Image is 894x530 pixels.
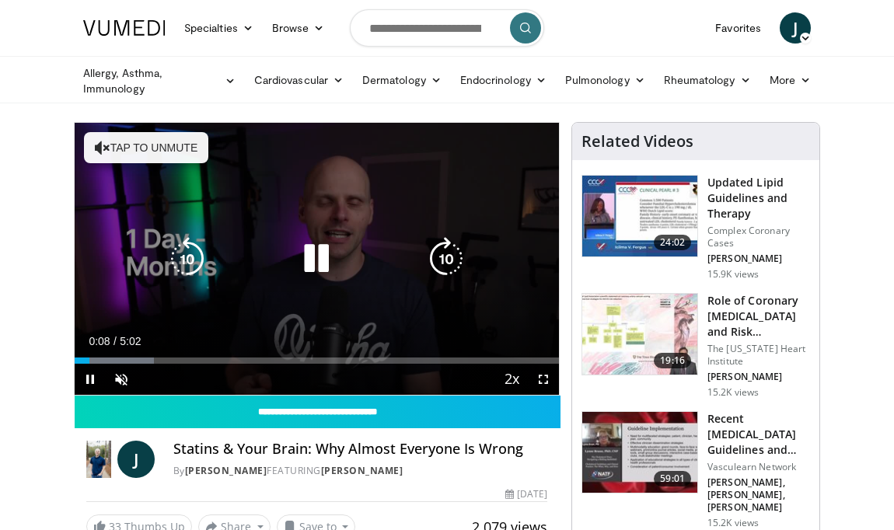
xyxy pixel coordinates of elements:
[120,335,141,347] span: 5:02
[83,20,166,36] img: VuMedi Logo
[528,364,559,395] button: Fullscreen
[75,357,559,364] div: Progress Bar
[707,268,759,281] p: 15.9K views
[780,12,811,44] a: J
[707,175,810,221] h3: Updated Lipid Guidelines and Therapy
[581,293,810,399] a: 19:16 Role of Coronary [MEDICAL_DATA] and Risk Stratification The [US_STATE] Heart Institute [PER...
[556,65,655,96] a: Pulmonology
[706,12,770,44] a: Favorites
[582,176,697,256] img: 77f671eb-9394-4acc-bc78-a9f077f94e00.150x105_q85_crop-smart_upscale.jpg
[75,123,559,395] video-js: Video Player
[707,225,810,249] p: Complex Coronary Cases
[175,12,263,44] a: Specialties
[655,65,760,96] a: Rheumatology
[245,65,353,96] a: Cardiovascular
[654,235,691,250] span: 24:02
[173,441,547,458] h4: Statins & Your Brain: Why Almost Everyone Is Wrong
[707,411,810,458] h3: Recent [MEDICAL_DATA] Guidelines and Integration into Clinical Practice
[74,65,245,96] a: Allergy, Asthma, Immunology
[707,517,759,529] p: 15.2K views
[113,335,117,347] span: /
[106,364,137,395] button: Unmute
[581,175,810,281] a: 24:02 Updated Lipid Guidelines and Therapy Complex Coronary Cases [PERSON_NAME] 15.9K views
[581,132,693,151] h4: Related Videos
[707,293,810,340] h3: Role of Coronary [MEDICAL_DATA] and Risk Stratification
[760,65,820,96] a: More
[582,412,697,493] img: 87825f19-cf4c-4b91-bba1-ce218758c6bb.150x105_q85_crop-smart_upscale.jpg
[707,386,759,399] p: 15.2K views
[321,464,403,477] a: [PERSON_NAME]
[497,364,528,395] button: Playback Rate
[84,132,208,163] button: Tap to unmute
[173,464,547,478] div: By FEATURING
[707,253,810,265] p: [PERSON_NAME]
[581,411,810,529] a: 59:01 Recent [MEDICAL_DATA] Guidelines and Integration into Clinical Practice Vasculearn Network ...
[707,476,810,514] p: [PERSON_NAME], [PERSON_NAME], [PERSON_NAME]
[707,461,810,473] p: Vasculearn Network
[707,343,810,368] p: The [US_STATE] Heart Institute
[654,471,691,486] span: 59:01
[185,464,267,477] a: [PERSON_NAME]
[75,364,106,395] button: Pause
[451,65,556,96] a: Endocrinology
[117,441,155,478] a: J
[89,335,110,347] span: 0:08
[86,441,111,478] img: Dr. Jordan Rennicke
[707,371,810,383] p: [PERSON_NAME]
[654,353,691,368] span: 19:16
[263,12,334,44] a: Browse
[505,487,547,501] div: [DATE]
[582,294,697,375] img: 1efa8c99-7b8a-4ab5-a569-1c219ae7bd2c.150x105_q85_crop-smart_upscale.jpg
[350,9,544,47] input: Search topics, interventions
[353,65,451,96] a: Dermatology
